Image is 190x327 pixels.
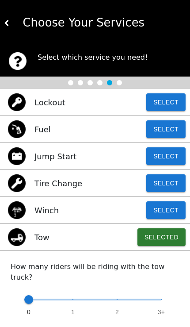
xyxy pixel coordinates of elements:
img: gas icon [8,120,26,138]
img: tow icon [8,228,26,246]
p: Tire Change [34,177,82,189]
span: 0 [27,308,30,316]
p: Tow [34,231,49,243]
div: Choose Your Services [10,14,186,31]
img: lockout icon [8,93,26,111]
button: Select [146,174,186,192]
button: Select [146,147,186,165]
img: jump start icon [8,147,26,165]
img: trx now logo [9,52,27,70]
p: Lockout [34,96,65,108]
img: flat tire icon [8,174,26,192]
button: Select [146,201,186,219]
p: Jump Start [34,150,76,162]
p: How many riders will be riding with the tow truck? [11,262,179,283]
p: Select which service you need! [38,52,181,63]
button: Select [146,120,186,138]
span: 1 [71,308,75,316]
span: 2 [115,308,119,316]
p: Fuel [34,123,51,135]
img: white carat left [4,20,10,26]
button: Selected [137,228,186,246]
img: winch icon [8,201,26,219]
span: 3+ [158,308,165,316]
p: Winch [34,204,59,216]
button: Select [146,93,186,111]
